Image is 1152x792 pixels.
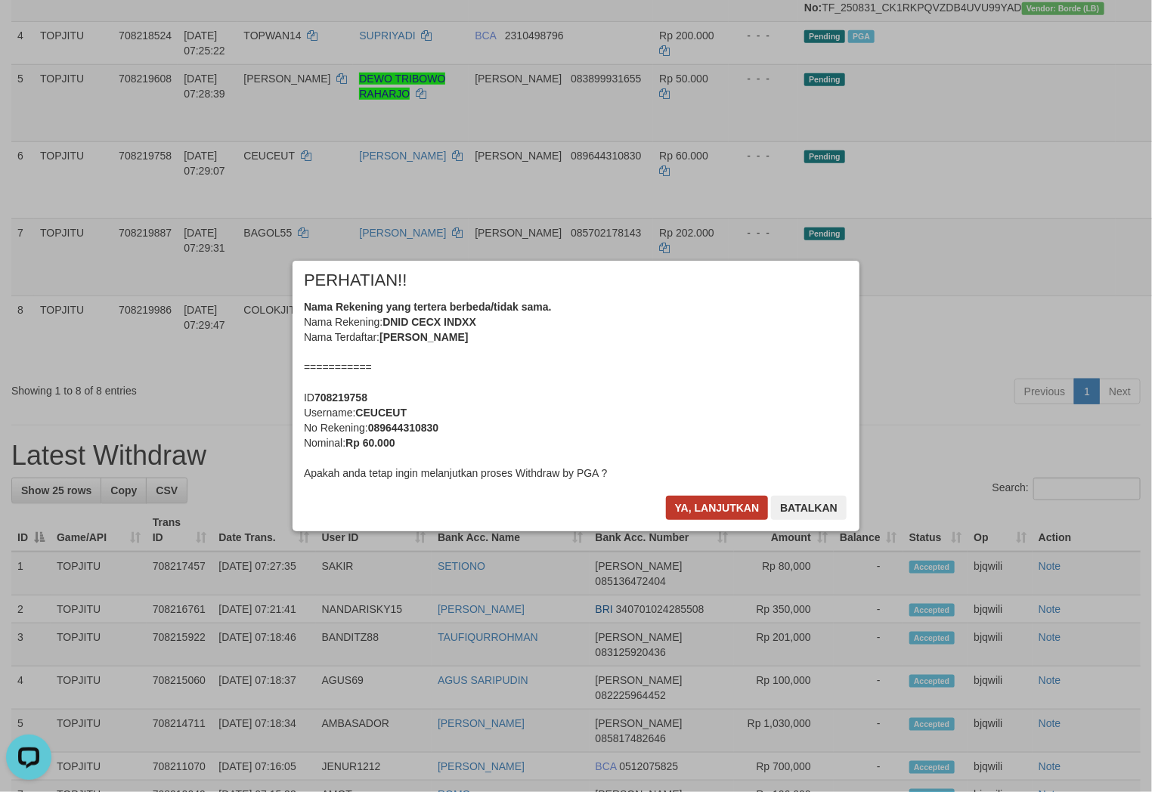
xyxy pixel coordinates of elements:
button: Batalkan [771,496,847,520]
span: PERHATIAN!! [304,273,407,288]
b: 708219758 [314,391,367,404]
b: Rp 60.000 [345,437,395,449]
b: DNID CECX INDXX [382,316,476,328]
div: Nama Rekening: Nama Terdaftar: =========== ID Username: No Rekening: Nominal: Apakah anda tetap i... [304,299,848,481]
b: [PERSON_NAME] [379,331,468,343]
b: 089644310830 [368,422,438,434]
button: Ya, lanjutkan [666,496,769,520]
button: Open LiveChat chat widget [6,6,51,51]
b: Nama Rekening yang tertera berbeda/tidak sama. [304,301,552,313]
b: CEUCEUT [355,407,407,419]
